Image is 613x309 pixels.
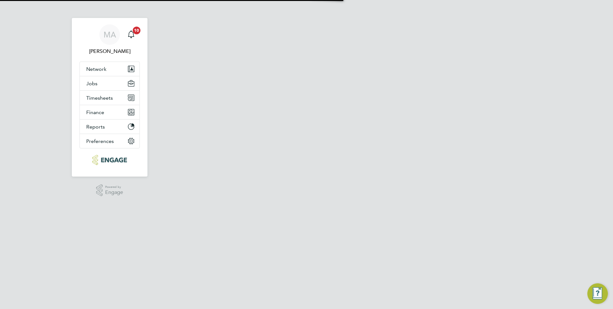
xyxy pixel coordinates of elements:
img: ncclondon-logo-retina.png [92,155,127,165]
a: Powered byEngage [96,184,123,196]
nav: Main navigation [72,18,147,177]
span: Reports [86,124,105,130]
button: Reports [80,120,139,134]
span: 10 [133,27,140,34]
a: MA[PERSON_NAME] [80,24,140,55]
span: Timesheets [86,95,113,101]
button: Preferences [80,134,139,148]
button: Timesheets [80,91,139,105]
button: Engage Resource Center [587,283,608,304]
span: Mahnaz Asgari Joorshari [80,47,140,55]
button: Finance [80,105,139,119]
span: Engage [105,190,123,195]
button: Jobs [80,76,139,90]
span: MA [104,30,116,39]
button: Network [80,62,139,76]
span: Finance [86,109,104,115]
span: Powered by [105,184,123,190]
a: Go to home page [80,155,140,165]
a: 10 [125,24,138,45]
span: Jobs [86,80,97,87]
span: Preferences [86,138,114,144]
span: Network [86,66,106,72]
